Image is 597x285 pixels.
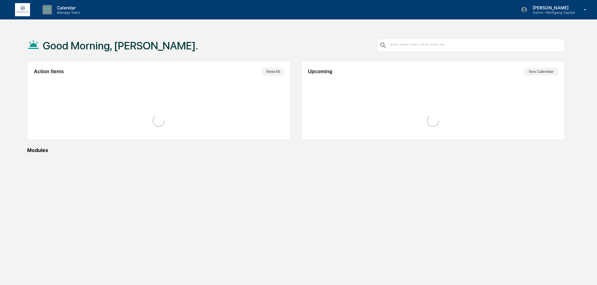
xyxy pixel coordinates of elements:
p: [PERSON_NAME] [528,5,575,10]
button: View All [262,68,284,76]
p: Admin • Wolfgang Capital [528,10,575,15]
button: See Calendar [524,68,558,76]
div: Modules [27,147,564,153]
h2: Upcoming [308,69,332,74]
h1: Good Morning, [PERSON_NAME]. [43,39,198,52]
p: Calendar [52,5,83,10]
h2: Action Items [34,69,64,74]
p: Manage Tasks [52,10,83,15]
img: logo [15,3,30,17]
